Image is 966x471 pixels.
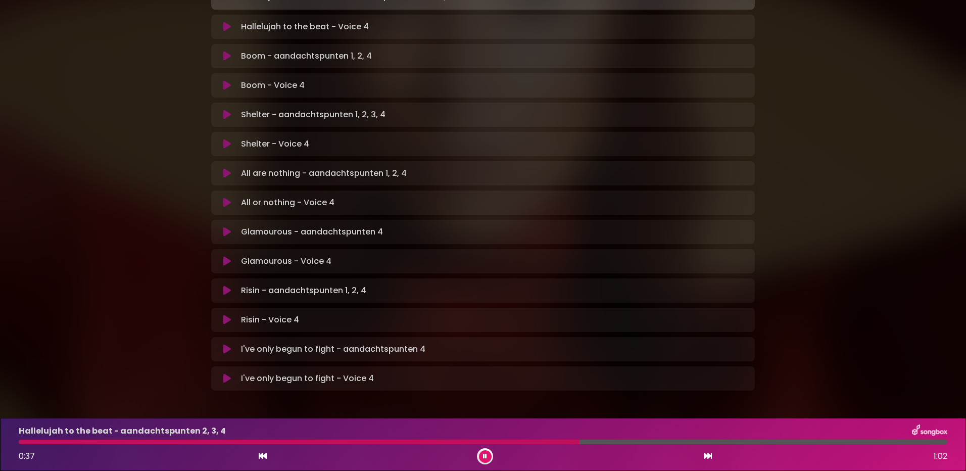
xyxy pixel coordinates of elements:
[241,314,299,326] p: Risin - Voice 4
[241,50,372,62] p: Boom - aandachtspunten 1, 2, 4
[241,285,366,297] p: Risin - aandachtspunten 1, 2, 4
[241,167,407,179] p: All are nothing - aandachtspunten 1, 2, 4
[241,109,385,121] p: Shelter - aandachtspunten 1, 2, 3, 4
[241,79,305,91] p: Boom - Voice 4
[241,21,369,33] p: Hallelujah to the beat - Voice 4
[19,425,226,437] p: Hallelujah to the beat - aandachtspunten 2, 3, 4
[241,255,331,267] p: Glamourous - Voice 4
[912,425,947,438] img: songbox-logo-white.png
[241,343,425,355] p: I've only begun to fight - aandachtspunten 4
[241,372,374,385] p: I've only begun to fight - Voice 4
[241,138,309,150] p: Shelter - Voice 4
[241,226,383,238] p: Glamourous - aandachtspunten 4
[241,197,334,209] p: All or nothing - Voice 4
